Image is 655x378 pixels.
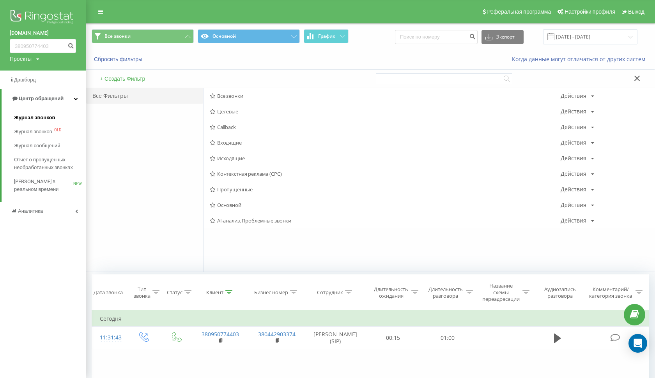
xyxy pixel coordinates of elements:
[628,334,647,353] div: Open Intercom Messenger
[92,56,146,63] button: Сбросить фильтры
[561,93,586,99] div: Действия
[167,289,182,296] div: Статус
[210,218,561,223] span: AI-анализ. Проблемные звонки
[18,208,43,214] span: Аналитика
[561,155,586,161] div: Действия
[104,33,131,39] span: Все звонки
[487,9,551,15] span: Реферальная программа
[14,142,60,150] span: Журнал сообщений
[19,95,64,101] span: Центр обращений
[198,29,300,43] button: Основной
[14,111,86,125] a: Журнал звонков
[14,156,82,171] span: Отчет о пропущенных необработанных звонках
[632,75,643,83] button: Закрыть
[420,327,475,349] td: 01:00
[210,202,561,208] span: Основной
[10,8,76,27] img: Ringostat logo
[100,330,119,345] div: 11:31:43
[2,89,86,108] a: Центр обращений
[561,171,586,177] div: Действия
[561,109,586,114] div: Действия
[134,286,150,299] div: Тип звонка
[427,286,464,299] div: Длительность разговора
[86,88,203,104] div: Все Фильтры
[14,125,86,139] a: Журнал звонковOLD
[10,55,32,63] div: Проекты
[373,286,410,299] div: Длительность ожидания
[561,140,586,145] div: Действия
[561,202,586,208] div: Действия
[304,29,349,43] button: График
[305,327,366,349] td: [PERSON_NAME] (SIP)
[317,289,343,296] div: Сотрудник
[482,30,524,44] button: Экспорт
[318,34,335,39] span: График
[202,330,239,338] a: 380950774403
[14,178,73,193] span: [PERSON_NAME] в реальном времени
[94,289,123,296] div: Дата звонка
[628,9,644,15] span: Выход
[565,9,615,15] span: Настройки профиля
[210,140,561,145] span: Входящие
[258,330,296,338] a: 380442903374
[210,124,561,130] span: Callback
[395,30,478,44] input: Поиск по номеру
[14,139,86,153] a: Журнал сообщений
[512,55,649,63] a: Когда данные могут отличаться от других систем
[254,289,288,296] div: Бизнес номер
[97,75,147,82] button: + Создать Фильтр
[92,29,194,43] button: Все звонки
[561,187,586,192] div: Действия
[210,171,561,177] span: Контекстная реклама (CPC)
[14,114,55,122] span: Журнал звонков
[482,283,520,302] div: Название схемы переадресации
[14,153,86,175] a: Отчет о пропущенных необработанных звонках
[206,289,223,296] div: Клиент
[538,286,582,299] div: Аудиозапись разговора
[14,128,52,136] span: Журнал звонков
[14,175,86,196] a: [PERSON_NAME] в реальном времениNEW
[561,124,586,130] div: Действия
[10,39,76,53] input: Поиск по номеру
[210,155,561,161] span: Исходящие
[10,29,76,37] a: [DOMAIN_NAME]
[210,93,561,99] span: Все звонки
[210,109,561,114] span: Целевые
[366,327,421,349] td: 00:15
[588,286,634,299] div: Комментарий/категория звонка
[92,311,649,327] td: Сегодня
[561,218,586,223] div: Действия
[14,77,36,83] span: Дашборд
[210,187,561,192] span: Пропущенные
